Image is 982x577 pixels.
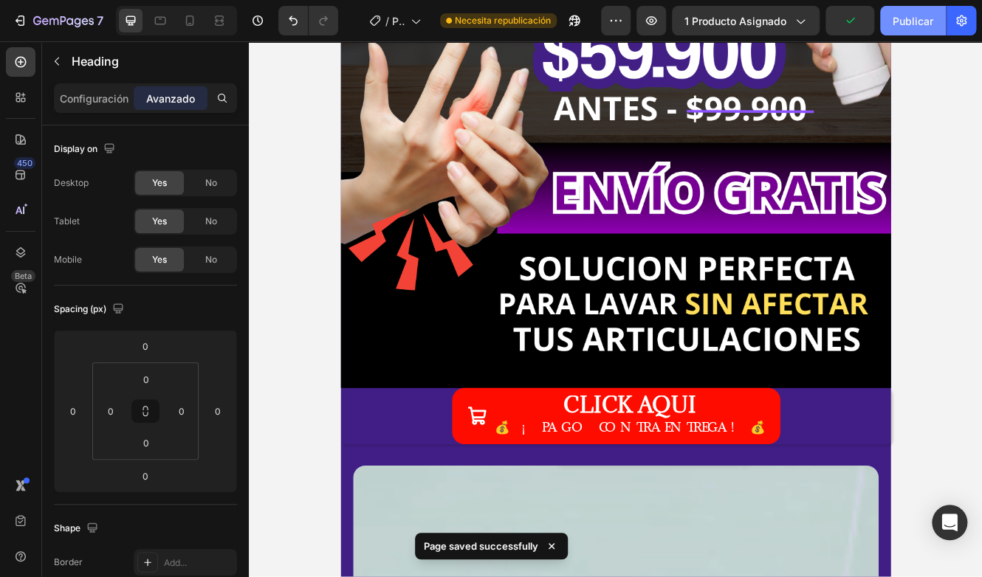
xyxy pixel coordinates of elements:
input: 0px [131,432,161,454]
iframe: Design area [249,41,982,577]
strong: CLICK AQUI [380,422,540,456]
div: Tablet [54,215,80,228]
input: 0 [131,335,160,357]
div: Open Intercom Messenger [932,505,967,540]
p: Page saved successfully [424,539,538,553]
div: Shape [54,519,101,539]
button: 7 [6,6,110,35]
div: Beta [11,270,35,282]
span: 💰 ¡PAGO CONTRAENTREGA! [296,456,605,476]
span: Yes [152,215,167,228]
div: Publicar [893,13,933,29]
p: 7 [97,12,103,30]
div: Spacing (px) [54,300,127,319]
input: 0 [207,400,229,422]
div: Desktop [54,176,89,190]
div: Add... [164,556,233,570]
p: Heading [72,52,231,70]
span: 💰 [605,456,624,476]
div: Display on [54,139,118,159]
span: Yes [152,253,167,266]
div: 450 [14,157,35,169]
span: Necesita republicación [455,14,551,27]
span: No [205,215,217,228]
button: Publicar [880,6,946,35]
div: Border [54,556,83,569]
input: 0px [131,368,161,390]
input: 0 [131,465,160,487]
span: No [205,253,217,266]
button: 1 producto asignado [672,6,820,35]
input: 0 [62,400,84,422]
span: / [385,13,389,29]
span: No [205,176,217,190]
div: Undo/Redo [278,6,338,35]
span: 1 producto asignado [684,13,786,29]
span: Yes [152,176,167,190]
p: Configuración [60,91,128,106]
input: 0px [171,400,193,422]
span: Página del producto - [DATE][PERSON_NAME] 02:27:00 [392,13,405,29]
input: 0px [100,400,122,422]
div: Mobile [54,253,82,266]
p: Avanzado [146,91,195,106]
